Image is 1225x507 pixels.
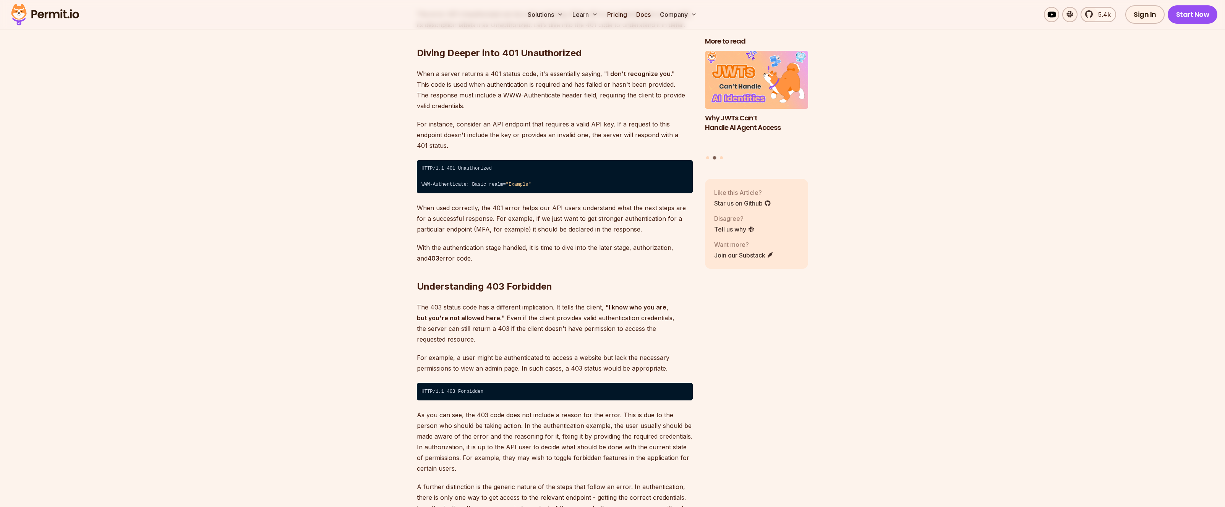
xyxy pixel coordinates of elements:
button: Go to slide 3 [720,156,723,159]
a: 5.4k [1081,7,1116,22]
span: "Example" [506,182,531,187]
img: Why JWTs Can’t Handle AI Agent Access [705,51,808,109]
a: Star us on Github [714,198,771,207]
p: Disagree? [714,214,755,223]
h3: Why JWTs Can’t Handle AI Agent Access [705,113,808,132]
button: Learn [569,7,601,22]
h2: More to read [705,37,808,46]
p: As you can see, the 403 code does not include a reason for the error. This is due to the person w... [417,410,693,474]
li: 2 of 3 [705,51,808,151]
a: Tell us why [714,224,755,233]
a: Pricing [604,7,630,22]
p: Like this Article? [714,188,771,197]
p: When a server returns a 401 status code, it's essentially saying, " ." This code is used when aut... [417,68,693,111]
strong: 403 [428,254,439,262]
p: With the authentication stage handled, it is time to dive into the later stage, authorization, an... [417,242,693,264]
p: For example, a user might be authenticated to access a website but lack the necessary permissions... [417,352,693,374]
img: Permit logo [8,2,83,28]
h2: Diving Deeper into 401 Unauthorized [417,16,693,59]
p: For instance, consider an API endpoint that requires a valid API key. If a request to this endpoi... [417,119,693,151]
code: HTTP/1.1 401 Unauthorized ⁠ WWW-Authenticate: Basic realm= [417,160,693,194]
a: Start Now [1168,5,1218,24]
div: Posts [705,51,808,160]
span: 5.4k [1094,10,1111,19]
code: HTTP/1.1 403 Forbidden [417,383,693,400]
button: Go to slide 2 [713,156,716,159]
button: Solutions [525,7,566,22]
p: When used correctly, the 401 error helps our API users understand what the next steps are for a s... [417,202,693,235]
p: The 403 status code has a different implication. It tells the client, " " Even if the client prov... [417,302,693,345]
h2: Understanding 403 Forbidden [417,250,693,293]
a: Sign In [1125,5,1165,24]
a: Join our Substack [714,250,774,259]
strong: I don’t recognize you [607,70,671,78]
a: Docs [633,7,654,22]
p: Want more? [714,240,774,249]
button: Go to slide 1 [706,156,709,159]
button: Company [657,7,700,22]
